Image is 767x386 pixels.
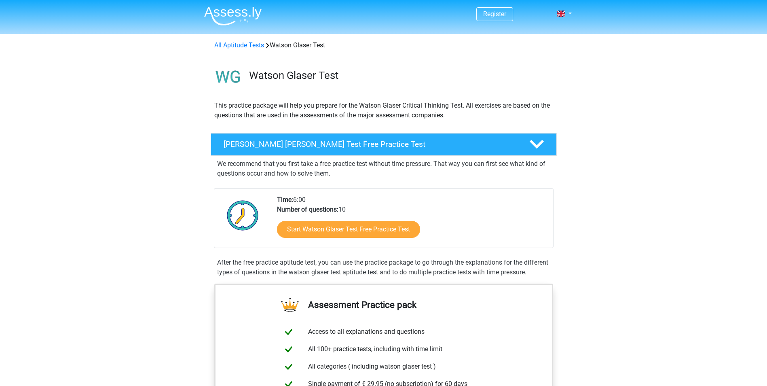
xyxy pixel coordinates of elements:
a: Start Watson Glaser Test Free Practice Test [277,221,420,238]
a: All Aptitude Tests [214,41,264,49]
a: [PERSON_NAME] [PERSON_NAME] Test Free Practice Test [207,133,560,156]
div: 6:00 10 [271,195,553,248]
div: Watson Glaser Test [211,40,556,50]
h4: [PERSON_NAME] [PERSON_NAME] Test Free Practice Test [224,140,516,149]
b: Time: [277,196,293,204]
p: We recommend that you first take a free practice test without time pressure. That way you can fir... [217,159,550,178]
h3: Watson Glaser Test [249,69,550,82]
img: Assessly [204,6,262,25]
a: Register [483,10,506,18]
div: After the free practice aptitude test, you can use the practice package to go through the explana... [214,258,554,277]
img: watson glaser test [211,60,245,94]
p: This practice package will help you prepare for the Watson Glaser Critical Thinking Test. All exe... [214,101,553,120]
b: Number of questions: [277,206,338,213]
img: Clock [222,195,263,235]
